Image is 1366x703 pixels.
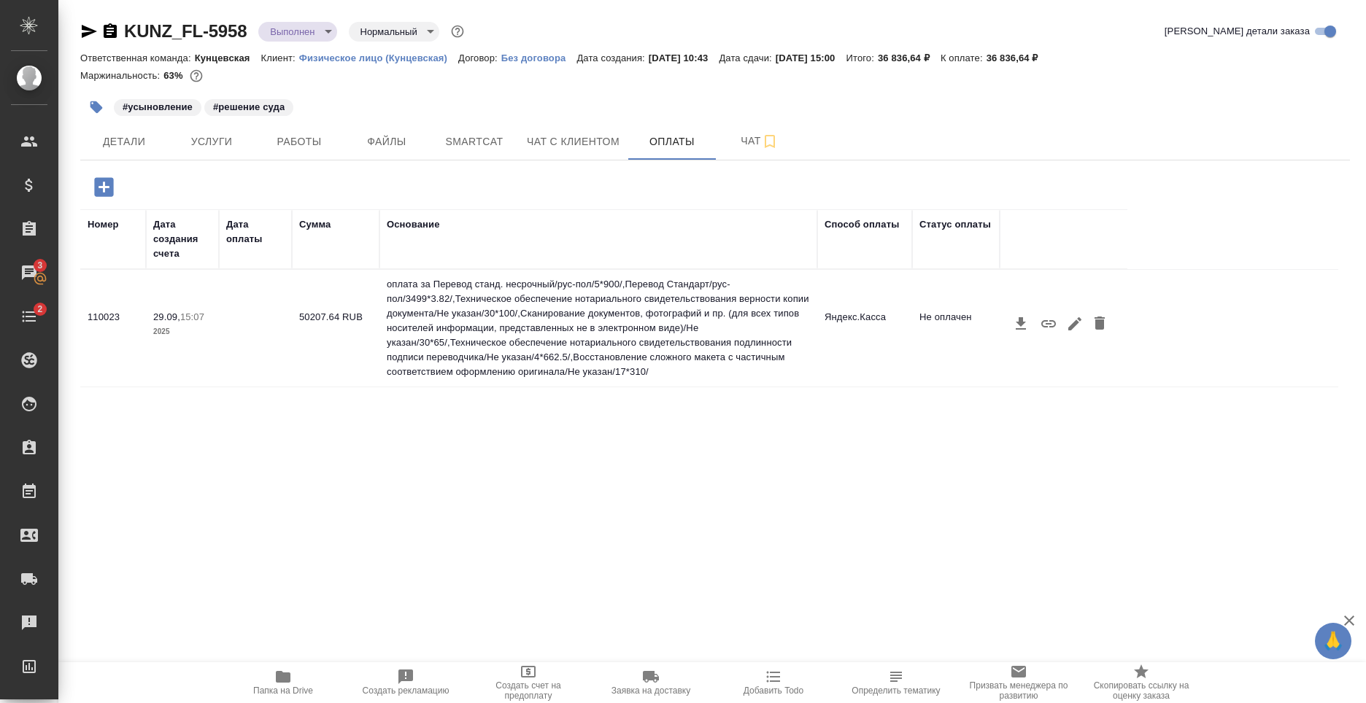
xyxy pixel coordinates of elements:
[123,100,193,114] p: #усыновление
[919,217,991,232] div: Статус оплаты
[776,53,846,63] p: [DATE] 15:00
[941,53,987,63] p: К оплате:
[153,217,212,261] div: Дата создания счета
[226,217,285,246] div: Дата оплаты
[292,303,379,354] td: 50207.64 RUB
[467,662,590,703] button: Создать счет на предоплату
[878,53,941,63] p: 36 836,64 ₽
[299,51,458,63] a: Физическое лицо (Кунцевская)
[761,133,779,150] svg: Подписаться
[1080,662,1203,703] button: Скопировать ссылку на оценку заказа
[299,217,331,232] div: Сумма
[458,53,501,63] p: Договор:
[1089,680,1194,701] span: Скопировать ссылку на оценку заказа
[1315,623,1351,659] button: 🙏
[576,53,648,63] p: Дата создания:
[195,53,261,63] p: Кунцевская
[80,23,98,40] button: Скопировать ссылку для ЯМессенджера
[379,270,817,387] td: оплата за Перевод станд. несрочный/рус-пол/5*900/,Перевод Стандарт/рус-пол/3499*3.82/,Техническое...
[80,91,112,123] button: Добавить тэг
[177,133,247,151] span: Услуги
[101,23,119,40] button: Скопировать ссылку
[4,298,55,335] a: 2
[1321,626,1346,656] span: 🙏
[387,217,440,232] div: Основание
[88,217,119,232] div: Номер
[80,70,163,81] p: Маржинальность:
[84,172,124,202] button: Добавить оплату
[825,217,899,232] div: Способ оплаты
[153,325,212,339] p: 2025
[163,70,186,81] p: 63%
[1165,24,1310,39] span: [PERSON_NAME] детали заказа
[719,53,775,63] p: Дата сдачи:
[846,53,877,63] p: Итого:
[649,53,719,63] p: [DATE] 10:43
[28,258,51,273] span: 3
[28,302,51,316] span: 2
[89,133,159,151] span: Детали
[203,100,295,112] span: решение суда
[352,133,422,151] span: Файлы
[261,53,299,63] p: Клиент:
[501,51,577,63] a: Без договора
[153,311,180,322] p: 29.09,
[501,53,577,63] p: Без договора
[80,303,146,354] td: 110023
[112,100,203,112] span: усыновление
[124,21,247,41] a: KUNZ_FL-5958
[349,22,439,42] div: Выполнен
[966,680,1071,701] span: Призвать менеджера по развитию
[180,311,204,322] p: 15:07
[817,303,912,354] td: Яндекс.Касса
[957,662,1080,703] button: Призвать менеджера по развитию
[835,662,957,703] button: Чтобы определение сработало, загрузи исходные файлы на странице "файлы" и привяжи проект в SmartCat
[725,132,795,150] span: Чат
[258,22,336,42] div: Выполнен
[356,26,422,38] button: Нормальный
[912,303,1000,354] td: Не оплачен
[4,255,55,291] a: 3
[1087,310,1112,338] button: Удалить
[439,133,509,151] span: Smartcat
[1035,310,1062,338] button: Получить ссылку в буфер обмена
[987,53,1049,63] p: 36 836,64 ₽
[448,22,467,41] button: Доп статусы указывают на важность/срочность заказа
[476,680,581,701] span: Создать счет на предоплату
[80,53,195,63] p: Ответственная команда:
[527,133,620,151] span: Чат с клиентом
[213,100,285,114] p: #решение суда
[1062,310,1087,338] button: Редактировать
[637,133,707,151] span: Оплаты
[1007,310,1035,338] button: Скачать
[266,26,319,38] button: Выполнен
[264,133,334,151] span: Работы
[299,53,458,63] p: Физическое лицо (Кунцевская)
[187,66,206,85] button: 11317.43 RUB;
